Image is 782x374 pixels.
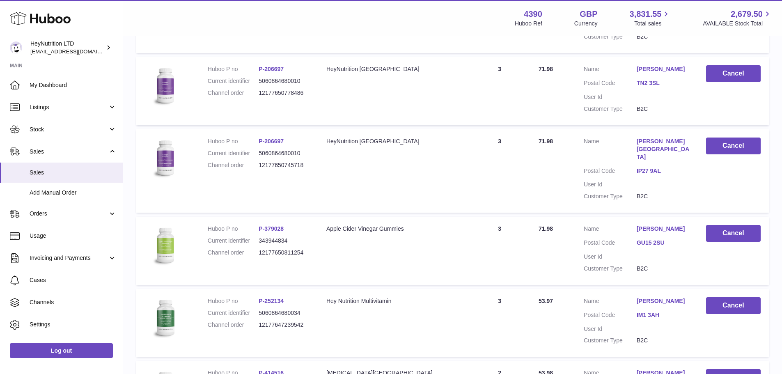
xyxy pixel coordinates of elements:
dd: B2C [637,193,690,200]
span: AVAILABLE Stock Total [703,20,772,28]
dt: Customer Type [584,193,637,200]
dt: Channel order [208,89,259,97]
dd: B2C [637,33,690,41]
div: HeyNutrition [GEOGRAPHIC_DATA] [326,65,461,73]
dd: 343944834 [259,237,310,245]
div: HeyNutrition LTD [30,40,104,55]
div: Huboo Ref [515,20,542,28]
dd: B2C [637,265,690,273]
dd: B2C [637,337,690,344]
dt: Huboo P no [208,297,259,305]
span: Orders [30,210,108,218]
dt: Customer Type [584,337,637,344]
dt: Huboo P no [208,65,259,73]
div: Currency [574,20,598,28]
button: Cancel [706,297,761,314]
dd: 5060864680010 [259,77,310,85]
dd: B2C [637,105,690,113]
td: 3 [469,57,530,125]
span: 2,679.50 [731,9,763,20]
dt: Current identifier [208,309,259,317]
div: Apple Cider Vinegar Gummies [326,225,461,233]
a: P-252134 [259,298,284,304]
a: 3,831.55 Total sales [630,9,671,28]
td: 3 [469,289,530,357]
button: Cancel [706,65,761,82]
span: Cases [30,276,117,284]
dt: User Id [584,253,637,261]
span: 53.97 [539,298,553,304]
dt: Name [584,297,637,307]
a: [PERSON_NAME][GEOGRAPHIC_DATA] [637,138,690,161]
span: Listings [30,103,108,111]
span: Sales [30,148,108,156]
img: 43901725567622.jpeg [144,65,186,106]
span: Settings [30,321,117,328]
dt: Huboo P no [208,138,259,145]
span: My Dashboard [30,81,117,89]
dt: Postal Code [584,239,637,249]
dd: 12177650811254 [259,249,310,257]
dt: Name [584,65,637,75]
dt: Current identifier [208,237,259,245]
span: Add Manual Order [30,189,117,197]
span: Stock [30,126,108,133]
a: GU15 2SU [637,239,690,247]
dd: 12177647239542 [259,321,310,329]
a: P-379028 [259,225,284,232]
a: P-206697 [259,138,284,145]
span: [EMAIL_ADDRESS][DOMAIN_NAME] [30,48,121,55]
span: Channels [30,298,117,306]
a: [PERSON_NAME] [637,225,690,233]
dt: Channel order [208,249,259,257]
dd: 5060864680010 [259,149,310,157]
dd: 12177650778486 [259,89,310,97]
dd: 5060864680034 [259,309,310,317]
dt: Huboo P no [208,225,259,233]
dt: Postal Code [584,311,637,321]
dt: User Id [584,325,637,333]
span: 71.98 [539,138,553,145]
div: HeyNutrition [GEOGRAPHIC_DATA] [326,138,461,145]
dt: Customer Type [584,33,637,41]
dt: Customer Type [584,265,637,273]
a: [PERSON_NAME] [637,297,690,305]
dt: User Id [584,181,637,188]
span: Invoicing and Payments [30,254,108,262]
strong: 4390 [524,9,542,20]
dt: Name [584,225,637,235]
dt: Current identifier [208,149,259,157]
dt: Channel order [208,161,259,169]
a: P-206697 [259,66,284,72]
img: 43901725567377.jpeg [144,297,186,338]
a: 2,679.50 AVAILABLE Stock Total [703,9,772,28]
div: Hey Nutrition Multivitamin [326,297,461,305]
dt: Postal Code [584,79,637,89]
td: 3 [469,217,530,285]
a: [PERSON_NAME] [637,65,690,73]
dt: User Id [584,93,637,101]
a: Log out [10,343,113,358]
span: Sales [30,169,117,177]
img: internalAdmin-4390@internal.huboo.com [10,41,22,54]
dd: 12177650745718 [259,161,310,169]
strong: GBP [580,9,597,20]
dt: Name [584,138,637,163]
dt: Current identifier [208,77,259,85]
a: IP27 9AL [637,167,690,175]
span: 71.98 [539,225,553,232]
td: 3 [469,129,530,213]
span: Total sales [634,20,671,28]
span: Usage [30,232,117,240]
img: 43901725567622.jpeg [144,138,186,179]
a: IM1 3AH [637,311,690,319]
dt: Customer Type [584,105,637,113]
button: Cancel [706,225,761,242]
a: TN2 3SL [637,79,690,87]
dt: Channel order [208,321,259,329]
span: 71.98 [539,66,553,72]
button: Cancel [706,138,761,154]
span: 3,831.55 [630,9,662,20]
img: 43901725566110.jpg [144,225,186,266]
dt: Postal Code [584,167,637,177]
